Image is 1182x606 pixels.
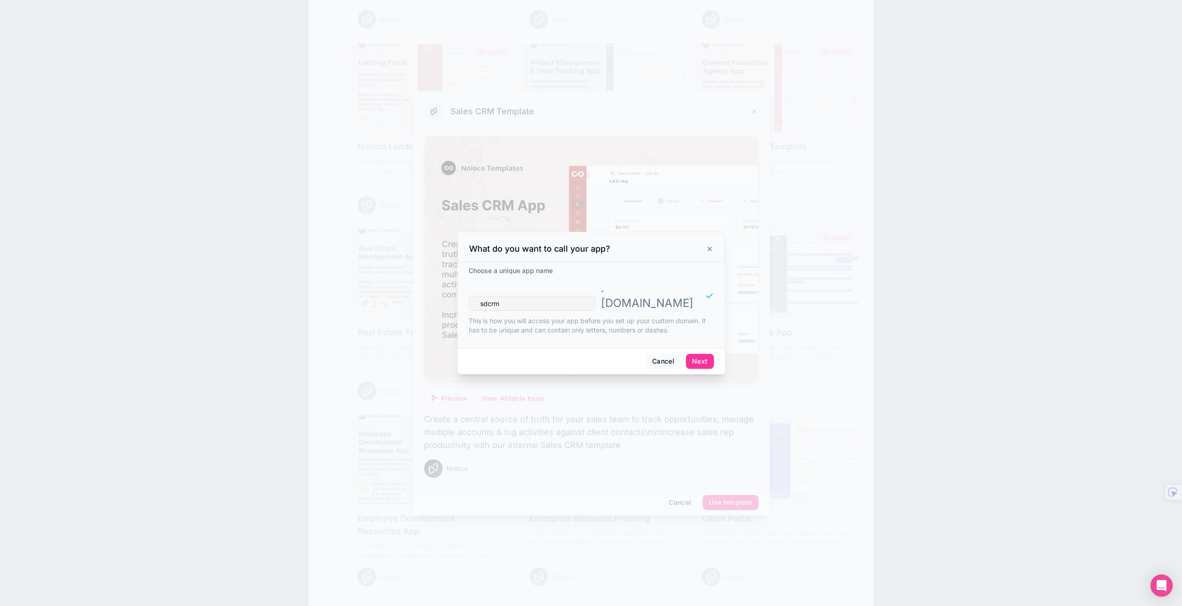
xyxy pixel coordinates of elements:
button: Cancel [646,354,680,369]
label: Choose a unique app name [469,266,553,275]
button: Next [686,354,713,369]
p: This is how you will access your app before you set up your custom domain. It has to be unique an... [469,316,714,335]
p: . [DOMAIN_NAME] [601,281,693,311]
h3: What do you want to call your app? [469,243,610,254]
div: Open Intercom Messenger [1150,574,1173,597]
